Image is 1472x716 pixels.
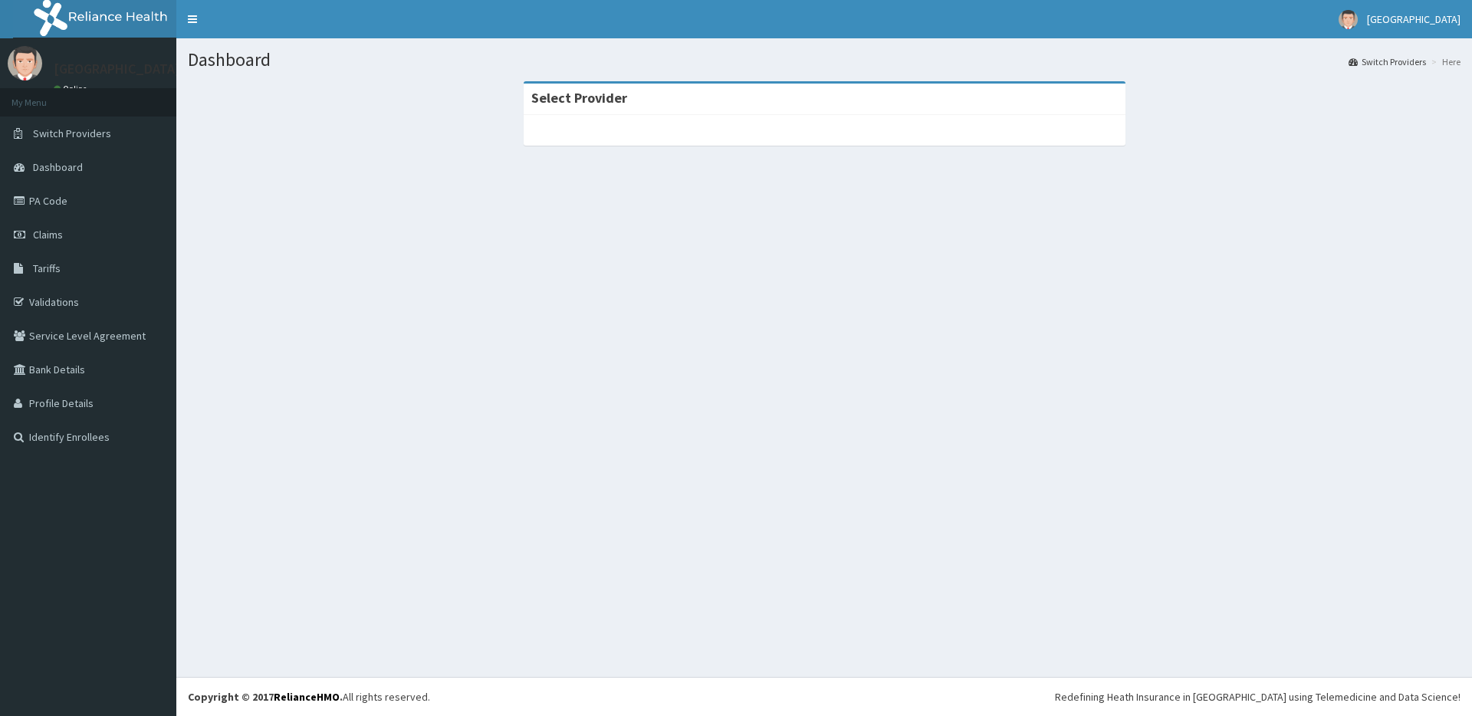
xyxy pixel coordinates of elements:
[188,690,343,704] strong: Copyright © 2017 .
[33,228,63,241] span: Claims
[274,690,340,704] a: RelianceHMO
[1349,55,1426,68] a: Switch Providers
[188,50,1460,70] h1: Dashboard
[33,160,83,174] span: Dashboard
[8,46,42,80] img: User Image
[1055,689,1460,705] div: Redefining Heath Insurance in [GEOGRAPHIC_DATA] using Telemedicine and Data Science!
[1367,12,1460,26] span: [GEOGRAPHIC_DATA]
[1339,10,1358,29] img: User Image
[33,126,111,140] span: Switch Providers
[1428,55,1460,68] li: Here
[33,261,61,275] span: Tariffs
[176,677,1472,716] footer: All rights reserved.
[54,84,90,94] a: Online
[531,89,627,107] strong: Select Provider
[54,62,180,76] p: [GEOGRAPHIC_DATA]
